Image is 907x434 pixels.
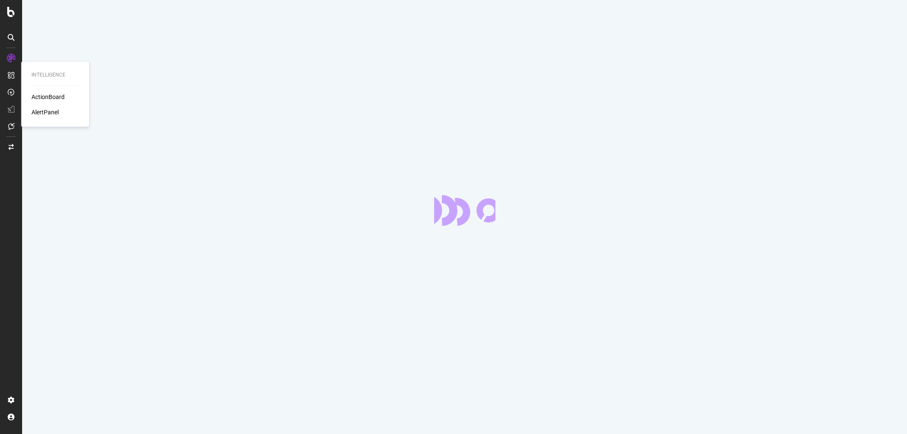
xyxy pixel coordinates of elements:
[31,71,79,79] div: Intelligence
[31,108,59,117] a: AlertPanel
[434,195,495,226] div: animation
[31,93,65,102] a: ActionBoard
